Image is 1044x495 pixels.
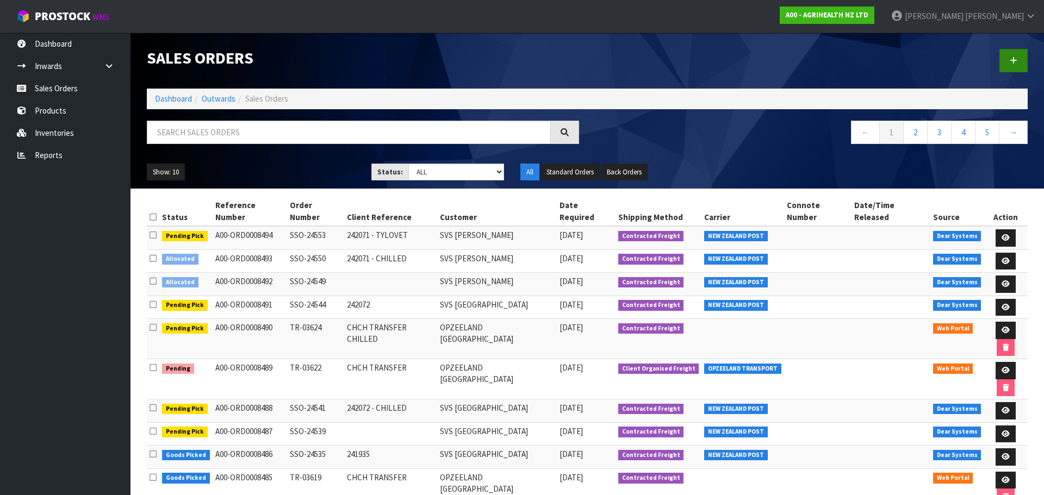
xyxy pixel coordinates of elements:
[933,404,981,415] span: Dear Systems
[162,254,198,265] span: Allocated
[595,121,1028,147] nav: Page navigation
[616,197,702,226] th: Shipping Method
[437,197,557,226] th: Customer
[437,359,557,399] td: OPZEELAND [GEOGRAPHIC_DATA]
[905,11,964,21] span: [PERSON_NAME]
[704,231,768,242] span: NEW ZEALAND POST
[213,273,287,296] td: A00-ORD0008492
[557,197,616,226] th: Date Required
[560,230,583,240] span: [DATE]
[927,121,952,144] a: 3
[933,364,973,374] span: Web Portal
[933,231,981,242] span: Dear Systems
[704,364,781,374] span: OPZEELAND TRANSPORT
[520,164,539,181] button: All
[287,273,344,296] td: SSO-24549
[704,254,768,265] span: NEW ZEALAND POST
[851,121,880,144] a: ←
[437,319,557,359] td: OPZEELAND [GEOGRAPHIC_DATA]
[162,300,208,311] span: Pending Pick
[933,277,981,288] span: Dear Systems
[560,253,583,264] span: [DATE]
[344,249,438,273] td: 242071 - CHILLED
[344,226,438,249] td: 242071 - TYLOVET
[287,226,344,249] td: SSO-24553
[879,121,904,144] a: 1
[287,197,344,226] th: Order Number
[784,197,852,226] th: Connote Number
[618,277,684,288] span: Contracted Freight
[213,249,287,273] td: A00-ORD0008493
[344,197,438,226] th: Client Reference
[437,249,557,273] td: SVS [PERSON_NAME]
[344,359,438,399] td: CHCH TRANSFER
[245,93,288,104] span: Sales Orders
[213,197,287,226] th: Reference Number
[213,422,287,446] td: A00-ORD0008487
[213,296,287,319] td: A00-ORD0008491
[202,93,235,104] a: Outwards
[933,427,981,437] span: Dear Systems
[147,49,579,67] h1: Sales Orders
[35,9,90,23] span: ProStock
[560,449,583,459] span: [DATE]
[147,164,185,181] button: Show: 10
[437,296,557,319] td: SVS [GEOGRAPHIC_DATA]
[162,427,208,437] span: Pending Pick
[903,121,928,144] a: 2
[933,300,981,311] span: Dear Systems
[618,473,684,484] span: Contracted Freight
[618,404,684,415] span: Contracted Freight
[162,473,210,484] span: Goods Picked
[975,121,999,144] a: 5
[162,277,198,288] span: Allocated
[437,226,557,249] td: SVS [PERSON_NAME]
[540,164,600,181] button: Standard Orders
[162,323,208,334] span: Pending Pick
[560,276,583,286] span: [DATE]
[618,323,684,334] span: Contracted Freight
[618,427,684,437] span: Contracted Freight
[930,197,984,226] th: Source
[437,446,557,469] td: SVS [GEOGRAPHIC_DATA]
[16,9,30,23] img: cube-alt.png
[618,254,684,265] span: Contracted Freight
[162,364,194,374] span: Pending
[786,10,868,20] strong: A00 - AGRIHEALTH NZ LTD
[437,399,557,423] td: SVS [GEOGRAPHIC_DATA]
[560,322,583,333] span: [DATE]
[704,404,768,415] span: NEW ZEALAND POST
[287,319,344,359] td: TR-03624
[618,450,684,461] span: Contracted Freight
[560,299,583,310] span: [DATE]
[933,473,973,484] span: Web Portal
[701,197,784,226] th: Carrier
[437,422,557,446] td: SVS [GEOGRAPHIC_DATA]
[287,296,344,319] td: SSO-24544
[984,197,1028,226] th: Action
[287,249,344,273] td: SSO-24550
[704,300,768,311] span: NEW ZEALAND POST
[618,364,699,374] span: Client Organised Freight
[213,399,287,423] td: A00-ORD0008488
[147,121,551,144] input: Search sales orders
[287,399,344,423] td: SSO-24541
[344,399,438,423] td: 242072 - CHILLED
[162,404,208,415] span: Pending Pick
[213,446,287,469] td: A00-ORD0008486
[213,226,287,249] td: A00-ORD0008494
[162,450,210,461] span: Goods Picked
[560,362,583,373] span: [DATE]
[704,277,768,288] span: NEW ZEALAND POST
[155,93,192,104] a: Dashboard
[213,359,287,399] td: A00-ORD0008489
[618,231,684,242] span: Contracted Freight
[437,273,557,296] td: SVS [PERSON_NAME]
[344,446,438,469] td: 241935
[560,426,583,436] span: [DATE]
[601,164,648,181] button: Back Orders
[951,121,975,144] a: 4
[933,254,981,265] span: Dear Systems
[213,319,287,359] td: A00-ORD0008490
[287,446,344,469] td: SSO-24535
